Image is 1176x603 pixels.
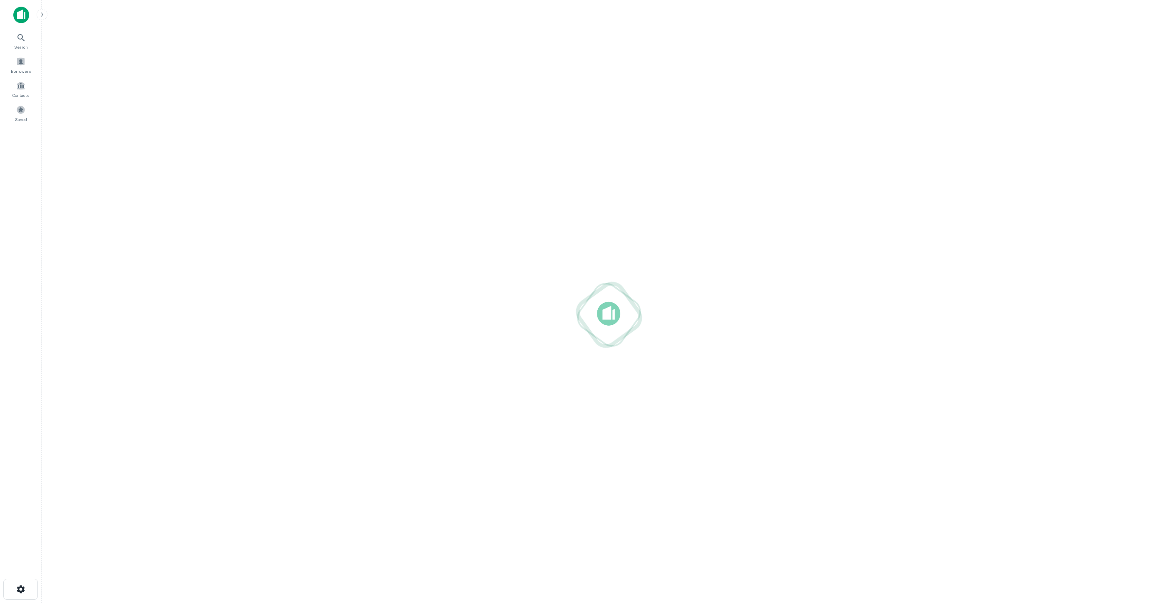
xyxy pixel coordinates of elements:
span: Search [14,44,28,50]
a: Search [2,30,39,52]
span: Contacts [12,92,29,99]
a: Saved [2,102,39,124]
a: Contacts [2,78,39,100]
a: Borrowers [2,54,39,76]
span: Saved [15,116,27,123]
span: Borrowers [11,68,31,74]
img: capitalize-icon.png [13,7,29,23]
